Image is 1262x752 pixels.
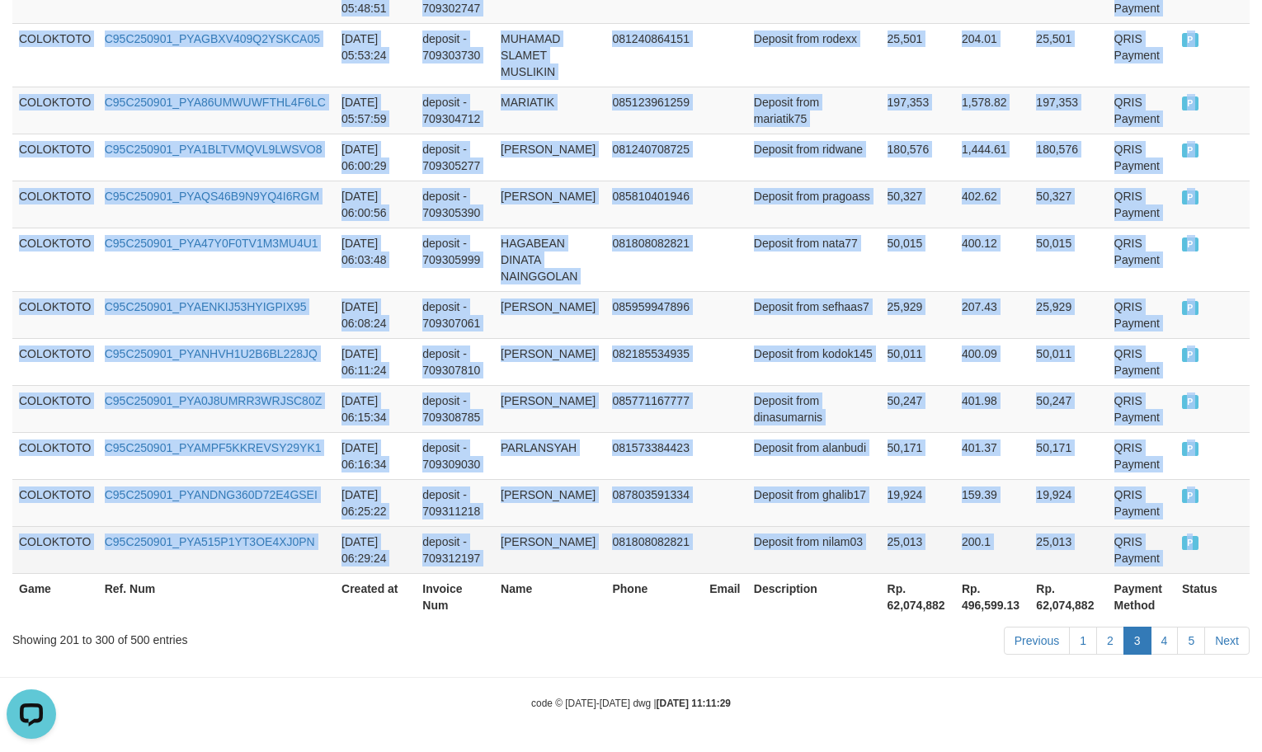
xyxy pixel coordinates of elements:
[955,385,1029,432] td: 401.98
[494,228,605,291] td: HAGABEAN DINATA NAINGGOLAN
[881,228,955,291] td: 50,015
[955,87,1029,134] td: 1,578.82
[881,385,955,432] td: 50,247
[335,23,416,87] td: [DATE] 05:53:24
[416,291,494,338] td: deposit - 709307061
[605,479,703,526] td: 087803591334
[1123,627,1151,655] a: 3
[1151,627,1179,655] a: 4
[605,134,703,181] td: 081240708725
[105,96,326,109] a: C95C250901_PYA86UMWUWFTHL4F6LC
[747,87,881,134] td: Deposit from mariatik75
[1108,228,1175,291] td: QRIS Payment
[98,573,335,620] th: Ref. Num
[12,228,98,291] td: COLOKTOTO
[881,338,955,385] td: 50,011
[747,134,881,181] td: Deposit from ridwane
[1029,228,1107,291] td: 50,015
[1175,573,1250,620] th: Status
[12,134,98,181] td: COLOKTOTO
[1029,385,1107,432] td: 50,247
[1108,479,1175,526] td: QRIS Payment
[747,228,881,291] td: Deposit from nata77
[1108,432,1175,479] td: QRIS Payment
[335,338,416,385] td: [DATE] 06:11:24
[12,526,98,573] td: COLOKTOTO
[494,338,605,385] td: [PERSON_NAME]
[105,32,320,45] a: C95C250901_PYAGBXV409Q2YSKCA05
[105,488,318,501] a: C95C250901_PYANDNG360D72E4GSEI
[881,87,955,134] td: 197,353
[12,385,98,432] td: COLOKTOTO
[416,23,494,87] td: deposit - 709303730
[416,87,494,134] td: deposit - 709304712
[1029,432,1107,479] td: 50,171
[416,479,494,526] td: deposit - 709311218
[1108,385,1175,432] td: QRIS Payment
[1029,573,1107,620] th: Rp. 62,074,882
[881,291,955,338] td: 25,929
[416,385,494,432] td: deposit - 709308785
[494,479,605,526] td: [PERSON_NAME]
[335,432,416,479] td: [DATE] 06:16:34
[605,23,703,87] td: 081240864151
[955,479,1029,526] td: 159.39
[955,526,1029,573] td: 200.1
[494,87,605,134] td: MARIATIK
[1108,291,1175,338] td: QRIS Payment
[605,385,703,432] td: 085771167777
[531,698,731,709] small: code © [DATE]-[DATE] dwg |
[605,87,703,134] td: 085123961259
[1108,134,1175,181] td: QRIS Payment
[955,432,1029,479] td: 401.37
[657,698,731,709] strong: [DATE] 11:11:29
[416,432,494,479] td: deposit - 709309030
[335,291,416,338] td: [DATE] 06:08:24
[494,432,605,479] td: PARLANSYAH
[335,228,416,291] td: [DATE] 06:03:48
[1029,87,1107,134] td: 197,353
[955,228,1029,291] td: 400.12
[1182,348,1198,362] span: PAID
[335,134,416,181] td: [DATE] 06:00:29
[12,87,98,134] td: COLOKTOTO
[1029,181,1107,228] td: 50,327
[881,181,955,228] td: 50,327
[605,526,703,573] td: 081808082821
[416,338,494,385] td: deposit - 709307810
[881,526,955,573] td: 25,013
[1108,181,1175,228] td: QRIS Payment
[494,385,605,432] td: [PERSON_NAME]
[1029,23,1107,87] td: 25,501
[605,181,703,228] td: 085810401946
[416,228,494,291] td: deposit - 709305999
[1069,627,1097,655] a: 1
[747,479,881,526] td: Deposit from ghalib17
[955,573,1029,620] th: Rp. 496,599.13
[1182,33,1198,47] span: PAID
[105,441,322,454] a: C95C250901_PYAMPF5KKREVSY29YK1
[881,432,955,479] td: 50,171
[747,385,881,432] td: Deposit from dinasumarnis
[12,23,98,87] td: COLOKTOTO
[605,432,703,479] td: 081573384423
[494,23,605,87] td: MUHAMAD SLAMET MUSLIKIN
[1182,536,1198,550] span: PAID
[105,190,319,203] a: C95C250901_PYAQS46B9N9YQ4I6RGM
[1182,237,1198,251] span: PAID
[881,573,955,620] th: Rp. 62,074,882
[494,573,605,620] th: Name
[416,181,494,228] td: deposit - 709305390
[1108,573,1175,620] th: Payment Method
[12,338,98,385] td: COLOKTOTO
[747,338,881,385] td: Deposit from kodok145
[747,526,881,573] td: Deposit from nilam03
[955,181,1029,228] td: 402.62
[1108,87,1175,134] td: QRIS Payment
[335,385,416,432] td: [DATE] 06:15:34
[416,134,494,181] td: deposit - 709305277
[1096,627,1124,655] a: 2
[955,338,1029,385] td: 400.09
[494,526,605,573] td: [PERSON_NAME]
[12,479,98,526] td: COLOKTOTO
